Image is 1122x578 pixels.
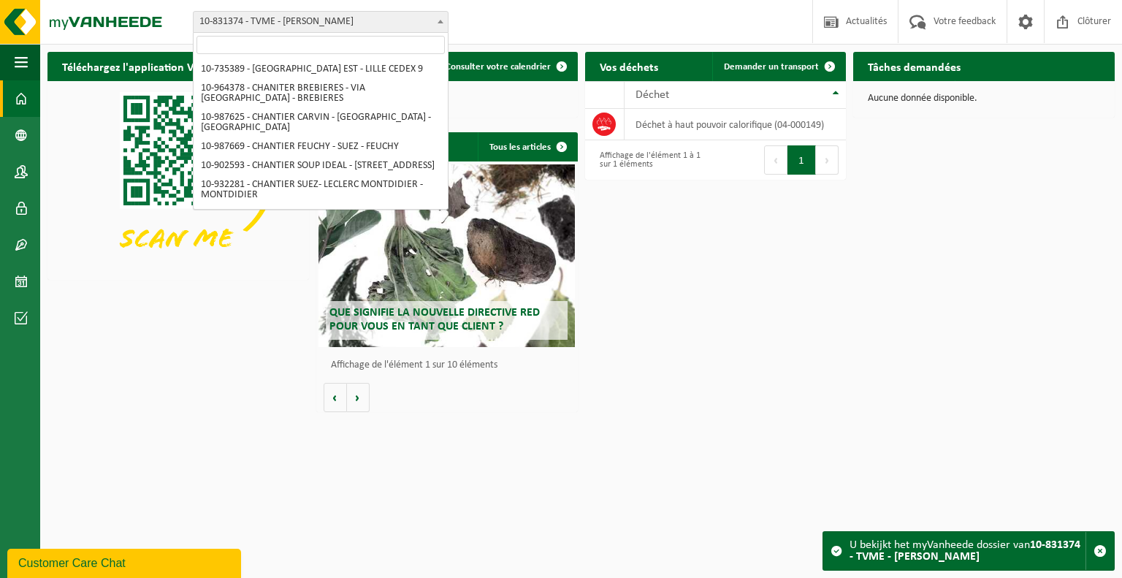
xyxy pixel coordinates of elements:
button: Previous [764,145,787,175]
span: Déchet [636,89,669,101]
strong: 10-831374 - TVME - [PERSON_NAME] [850,539,1080,563]
span: Que signifie la nouvelle directive RED pour vous en tant que client ? [329,307,540,332]
li: 10-987625 - CHANTIER CARVIN - [GEOGRAPHIC_DATA] - [GEOGRAPHIC_DATA] [196,108,445,137]
h2: Téléchargez l'application Vanheede+ maintenant! [47,52,309,80]
li: 10-902593 - CHANTIER SOUP IDEAL - [STREET_ADDRESS] [196,156,445,175]
button: Volgende [347,383,370,412]
li: 10-735389 - [GEOGRAPHIC_DATA] EST - LILLE CEDEX 9 [196,60,445,79]
span: 10-831374 - TVME - HENIN BEAUMONT [193,11,449,33]
li: 10-803029 - LIVRAISON CLIENT : CALONNE RICOUART - SUEZ RV NORD EST - CALONNE RICOUART [196,205,445,234]
p: Affichage de l'élément 1 sur 10 éléments [331,360,570,370]
div: U bekijkt het myVanheede dossier van [850,532,1085,570]
a: Tous les articles [478,132,576,161]
h2: Tâches demandées [853,52,975,80]
span: 10-831374 - TVME - HENIN BEAUMONT [194,12,448,32]
button: 1 [787,145,816,175]
a: Demander un transport [712,52,844,81]
li: 10-932281 - CHANTIER SUEZ- LECLERC MONTDIDIER - MONTDIDIER [196,175,445,205]
a: Consulter votre calendrier [434,52,576,81]
td: déchet à haut pouvoir calorifique (04-000149) [625,109,846,140]
a: Que signifie la nouvelle directive RED pour vous en tant que client ? [318,164,575,347]
li: 10-987669 - CHANTIER FEUCHY - SUEZ - FEUCHY [196,137,445,156]
button: Vorige [324,383,347,412]
button: Next [816,145,839,175]
div: Affichage de l'élément 1 à 1 sur 1 éléments [592,144,709,176]
iframe: chat widget [7,546,244,578]
p: Aucune donnée disponible. [868,94,1100,104]
img: Download de VHEPlus App [47,81,309,277]
li: 10-964378 - CHANITER BREBIERES - VIA [GEOGRAPHIC_DATA] - BREBIERES [196,79,445,108]
h2: Vos déchets [585,52,673,80]
span: Consulter votre calendrier [446,62,551,72]
span: Demander un transport [724,62,819,72]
